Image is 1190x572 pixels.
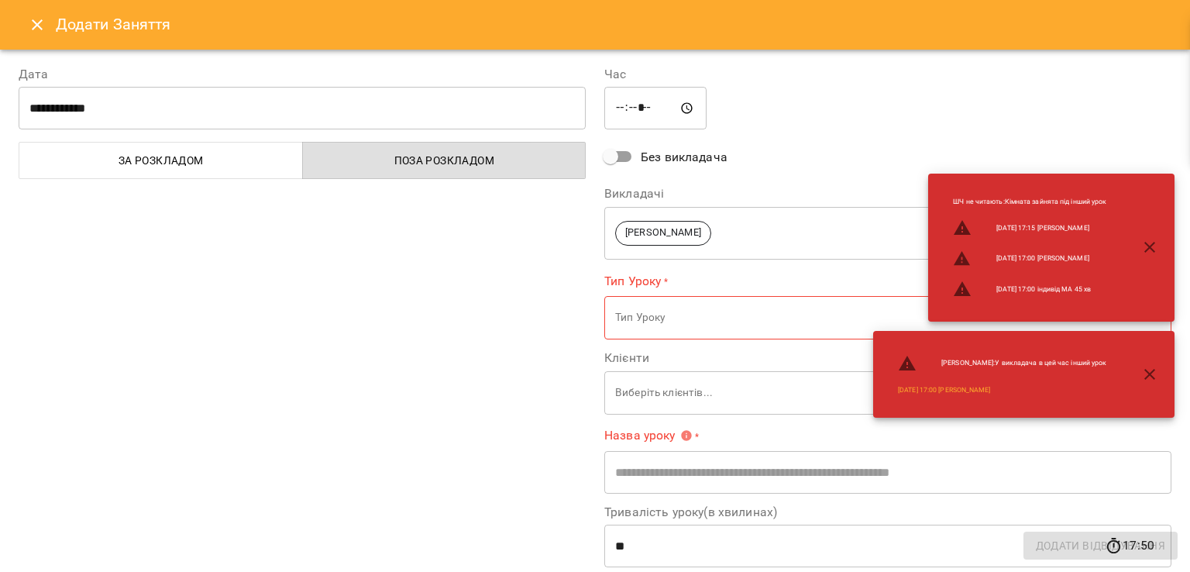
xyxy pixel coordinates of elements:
[604,296,1171,340] div: Тип Уроку
[604,188,1171,200] label: Викладачі
[604,429,693,442] span: Назва уроку
[641,148,727,167] span: Без викладача
[604,68,1171,81] label: Час
[29,151,294,170] span: За розкладом
[604,272,1171,290] label: Тип Уроку
[680,429,693,442] svg: Вкажіть назву уроку або виберіть клієнтів
[19,142,303,179] button: За розкладом
[19,68,586,81] label: Дата
[615,385,1147,401] p: Виберіть клієнтів...
[312,151,577,170] span: Поза розкладом
[604,506,1171,519] label: Тривалість уроку(в хвилинах)
[941,243,1119,274] li: [DATE] 17:00 [PERSON_NAME]
[19,6,56,43] button: Close
[604,370,1171,415] div: Виберіть клієнтів...
[604,352,1171,364] label: Клієнти
[615,310,1147,326] p: Тип Уроку
[56,12,1171,36] h6: Додати Заняття
[302,142,586,179] button: Поза розкладом
[898,385,990,395] a: [DATE] 17:00 [PERSON_NAME]
[941,191,1119,213] li: ШЧ не читають : Кімната зайнята під інший урок
[941,274,1119,305] li: [DATE] 17:00 індивід МА 45 хв
[941,212,1119,243] li: [DATE] 17:15 [PERSON_NAME]
[604,206,1171,260] div: [PERSON_NAME]
[616,226,710,240] span: [PERSON_NAME]
[886,348,1119,379] li: [PERSON_NAME] : У викладача в цей час інший урок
